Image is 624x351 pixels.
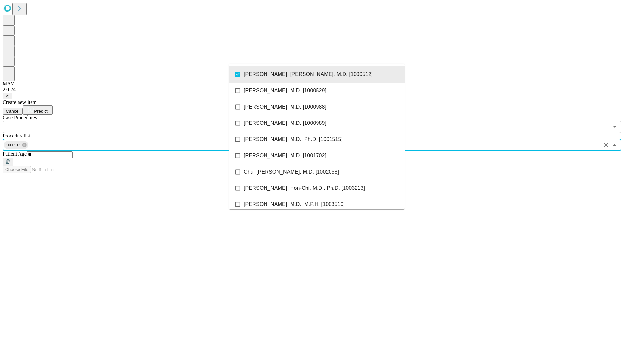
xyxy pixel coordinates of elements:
[3,93,12,99] button: @
[244,103,326,111] span: [PERSON_NAME], M.D. [1000988]
[3,151,27,157] span: Patient Age
[3,108,23,115] button: Cancel
[244,87,326,95] span: [PERSON_NAME], M.D. [1000529]
[610,140,619,149] button: Close
[4,141,23,149] span: 1000512
[3,133,30,138] span: Proceduralist
[34,109,47,114] span: Predict
[6,109,19,114] span: Cancel
[5,94,10,98] span: @
[244,168,339,176] span: Cha, [PERSON_NAME], M.D. [1002058]
[244,71,373,78] span: [PERSON_NAME], [PERSON_NAME], M.D. [1000512]
[244,119,326,127] span: [PERSON_NAME], M.D. [1000989]
[3,99,37,105] span: Create new item
[244,152,326,160] span: [PERSON_NAME], M.D. [1001702]
[244,201,345,208] span: [PERSON_NAME], M.D., M.P.H. [1003510]
[610,122,619,131] button: Open
[23,105,53,115] button: Predict
[244,136,343,143] span: [PERSON_NAME], M.D., Ph.D. [1001515]
[3,81,621,87] div: MAY
[602,140,611,149] button: Clear
[4,141,28,149] div: 1000512
[3,115,37,120] span: Scheduled Procedure
[3,87,621,93] div: 2.0.241
[244,184,365,192] span: [PERSON_NAME], Hon-Chi, M.D., Ph.D. [1003213]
